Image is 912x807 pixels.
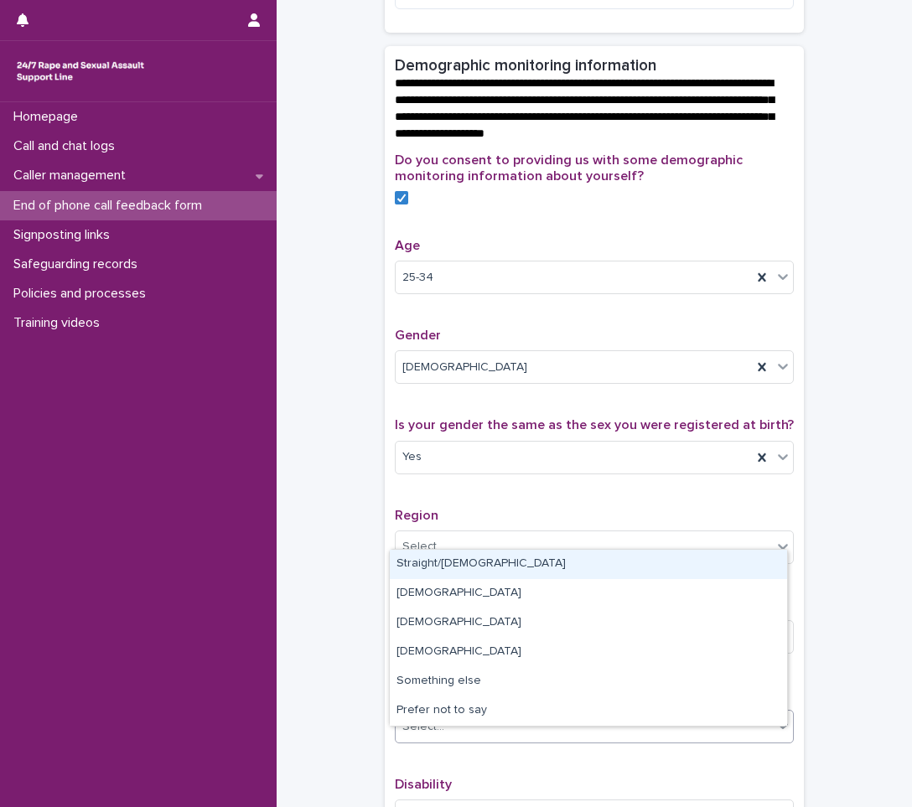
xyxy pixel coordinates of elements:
[395,239,420,252] span: Age
[7,109,91,125] p: Homepage
[7,286,159,302] p: Policies and processes
[402,269,433,287] span: 25-34
[395,509,438,522] span: Region
[390,550,787,579] div: Straight/heterosexual
[395,418,794,432] span: Is your gender the same as the sex you were registered at birth?
[7,168,139,184] p: Caller management
[7,138,128,154] p: Call and chat logs
[395,328,441,342] span: Gender
[402,718,444,736] div: Select...
[390,608,787,638] div: Lesbian
[7,198,215,214] p: End of phone call feedback form
[395,778,452,791] span: Disability
[7,256,151,272] p: Safeguarding records
[390,667,787,696] div: Something else
[390,579,787,608] div: Gay
[7,227,123,243] p: Signposting links
[13,54,148,88] img: rhQMoQhaT3yELyF149Cw
[390,696,787,726] div: Prefer not to say
[402,359,527,376] span: [DEMOGRAPHIC_DATA]
[390,638,787,667] div: Bisexual
[395,56,656,75] h2: Demographic monitoring information
[402,538,444,556] div: Select...
[7,315,113,331] p: Training videos
[395,153,743,183] span: Do you consent to providing us with some demographic monitoring information about yourself?
[402,448,422,466] span: Yes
